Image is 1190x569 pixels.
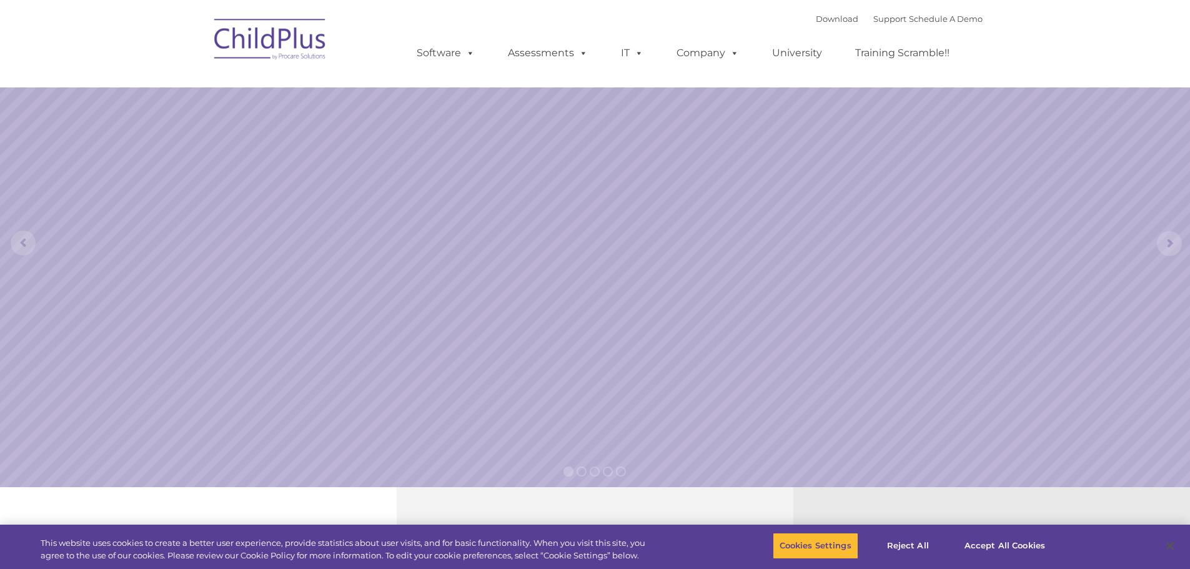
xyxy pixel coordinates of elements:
font: | [816,14,983,24]
a: Schedule A Demo [909,14,983,24]
button: Close [1156,532,1184,560]
button: Cookies Settings [773,533,858,559]
a: Software [404,41,487,66]
img: ChildPlus by Procare Solutions [208,10,333,72]
a: Assessments [495,41,600,66]
div: This website uses cookies to create a better user experience, provide statistics about user visit... [41,537,655,562]
button: Accept All Cookies [958,533,1052,559]
a: Download [816,14,858,24]
a: University [760,41,835,66]
a: Support [873,14,906,24]
a: Company [664,41,751,66]
a: IT [608,41,656,66]
button: Reject All [869,533,947,559]
a: Training Scramble!! [843,41,962,66]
